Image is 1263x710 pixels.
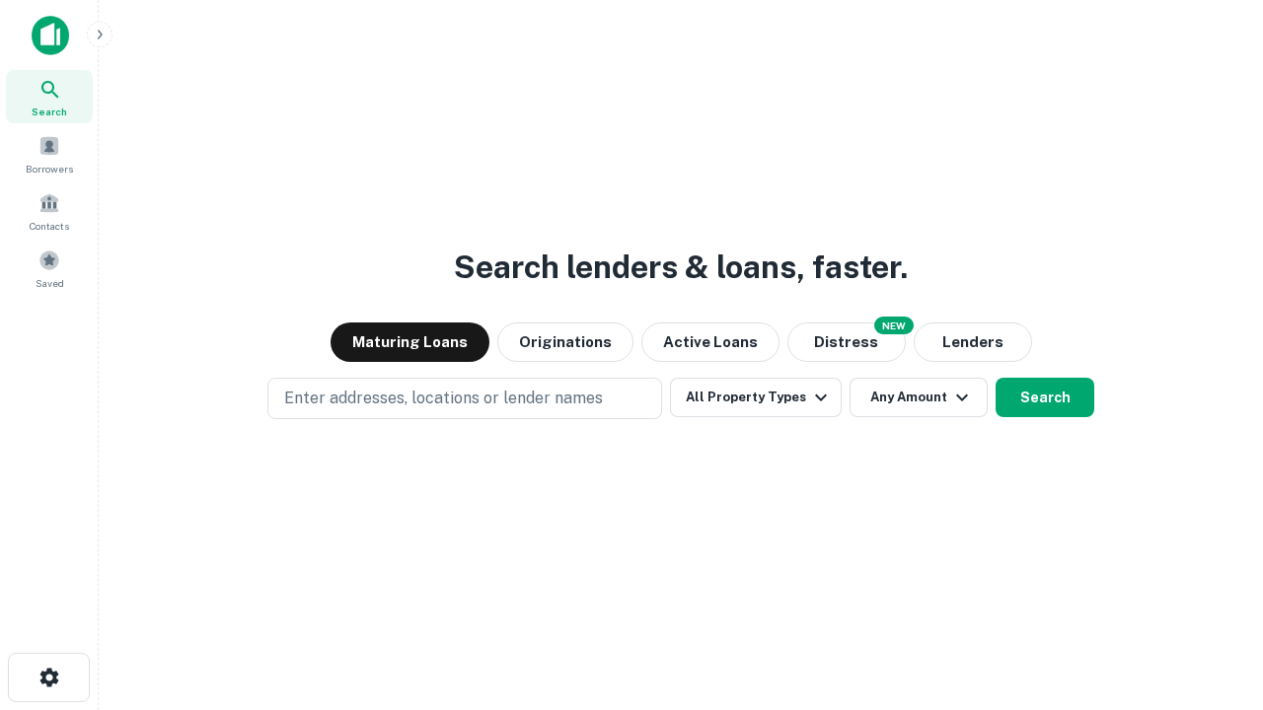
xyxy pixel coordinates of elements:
[6,184,93,238] a: Contacts
[6,70,93,123] a: Search
[284,387,603,410] p: Enter addresses, locations or lender names
[6,127,93,180] a: Borrowers
[454,244,908,291] h3: Search lenders & loans, faster.
[36,275,64,291] span: Saved
[996,378,1094,417] button: Search
[32,16,69,55] img: capitalize-icon.png
[874,317,914,334] div: NEW
[497,322,633,362] button: Originations
[267,378,662,419] button: Enter addresses, locations or lender names
[787,322,906,362] button: Search distressed loans with lien and other non-mortgage details.
[1164,552,1263,647] iframe: Chat Widget
[30,218,69,234] span: Contacts
[914,322,1032,362] button: Lenders
[32,104,67,119] span: Search
[641,322,780,362] button: Active Loans
[26,161,73,177] span: Borrowers
[850,378,988,417] button: Any Amount
[670,378,842,417] button: All Property Types
[6,242,93,295] a: Saved
[331,322,489,362] button: Maturing Loans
